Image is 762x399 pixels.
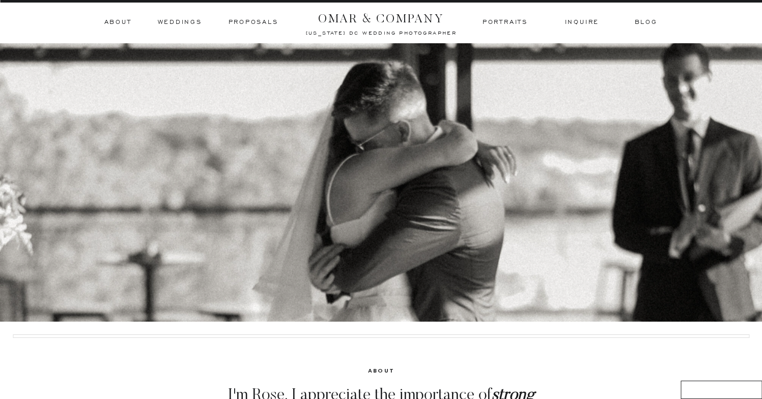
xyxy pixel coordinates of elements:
[104,18,131,27] a: ABOUT
[565,18,600,27] a: inquire
[635,18,656,27] a: BLOG
[229,18,278,27] a: Proposals
[278,30,485,35] a: [US_STATE] dc wedding photographer
[158,18,202,27] a: Weddings
[299,9,463,22] a: OMAR & COMPANY
[482,18,529,27] a: Portraits
[348,366,415,377] h3: ABOUT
